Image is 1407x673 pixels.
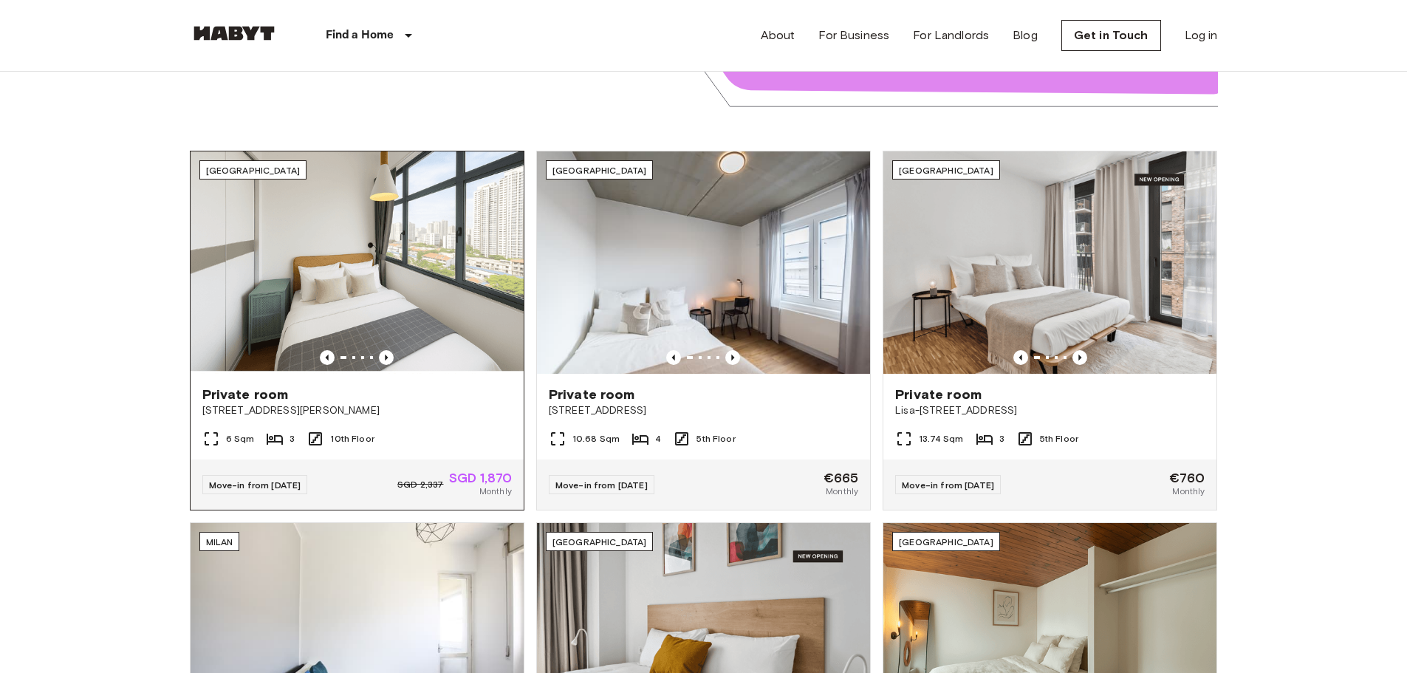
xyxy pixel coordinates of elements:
span: SGD 2,337 [397,478,443,491]
span: Lisa-[STREET_ADDRESS] [895,403,1205,418]
span: Monthly [479,485,512,498]
span: [GEOGRAPHIC_DATA] [206,165,301,176]
button: Previous image [666,350,681,365]
span: Private room [202,386,289,403]
span: 4 [655,432,661,445]
span: 10th Floor [330,432,374,445]
span: 5th Floor [1040,432,1078,445]
span: 3 [999,432,1004,445]
span: [GEOGRAPHIC_DATA] [899,165,993,176]
a: For Landlords [913,27,989,44]
span: Monthly [1172,485,1205,498]
span: Monthly [826,485,858,498]
img: Habyt [190,26,278,41]
span: €665 [824,471,859,485]
span: 10.68 Sqm [572,432,620,445]
a: About [761,27,795,44]
span: Move-in from [DATE] [902,479,994,491]
a: Log in [1185,27,1218,44]
span: Private room [549,386,635,403]
img: Marketing picture of unit DE-04-037-026-03Q [537,151,870,374]
span: [GEOGRAPHIC_DATA] [899,536,993,547]
span: [STREET_ADDRESS][PERSON_NAME] [202,403,512,418]
span: Milan [206,536,233,547]
span: Move-in from [DATE] [555,479,648,491]
span: [STREET_ADDRESS] [549,403,858,418]
button: Previous image [725,350,740,365]
span: [GEOGRAPHIC_DATA] [552,165,647,176]
span: €760 [1169,471,1205,485]
span: Private room [895,386,982,403]
a: Get in Touch [1061,20,1161,51]
img: Marketing picture of unit DE-01-489-505-002 [883,151,1216,374]
p: Find a Home [326,27,394,44]
span: 3 [290,432,295,445]
a: Blog [1013,27,1038,44]
img: Marketing picture of unit SG-01-116-001-02 [191,151,524,374]
button: Previous image [379,350,394,365]
a: Marketing picture of unit SG-01-116-001-02Previous imagePrevious image[GEOGRAPHIC_DATA]Private ro... [190,151,524,510]
a: For Business [818,27,889,44]
span: 13.74 Sqm [919,432,963,445]
button: Previous image [320,350,335,365]
span: SGD 1,870 [449,471,511,485]
span: [GEOGRAPHIC_DATA] [552,536,647,547]
button: Previous image [1072,350,1087,365]
a: Marketing picture of unit DE-01-489-505-002Previous imagePrevious image[GEOGRAPHIC_DATA]Private r... [883,151,1217,510]
span: 5th Floor [696,432,735,445]
span: 6 Sqm [226,432,255,445]
span: Move-in from [DATE] [209,479,301,491]
a: Marketing picture of unit DE-04-037-026-03QPrevious imagePrevious image[GEOGRAPHIC_DATA]Private r... [536,151,871,510]
button: Previous image [1013,350,1028,365]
